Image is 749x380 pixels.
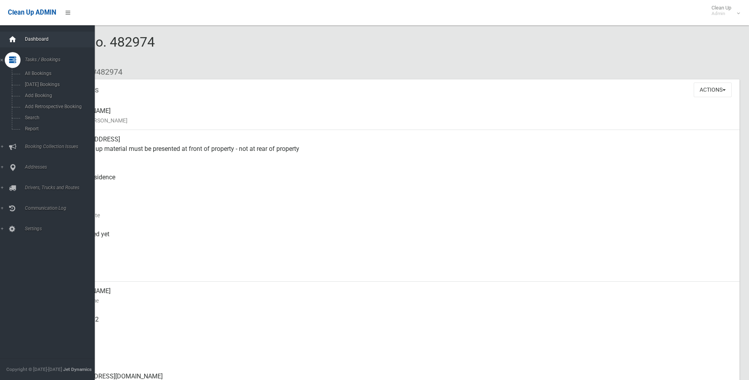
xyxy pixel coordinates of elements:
div: [PERSON_NAME] [63,102,733,130]
div: Not collected yet [63,225,733,253]
small: Name of [PERSON_NAME] [63,116,733,125]
small: Pickup Point [63,182,733,192]
strong: Jet Dynamics [63,367,92,372]
div: [STREET_ADDRESS] Clean up material must be presented at front of property - not at rear of property [63,130,733,168]
small: Landline [63,353,733,362]
small: Collected At [63,239,733,248]
small: Zone [63,267,733,277]
div: [DATE] [63,253,733,282]
span: Dashboard [23,36,101,42]
div: [PERSON_NAME] [63,282,733,310]
small: Contact Name [63,296,733,305]
span: Booking No. 482974 [35,34,155,65]
span: Clean Up [708,5,739,17]
span: Booking Collection Issues [23,144,101,149]
span: Settings [23,226,101,231]
button: Actions [694,83,732,97]
span: Report [23,126,94,132]
small: Collection Date [63,211,733,220]
small: Address [63,154,733,163]
span: Search [23,115,94,120]
small: Mobile [63,324,733,334]
span: Add Booking [23,93,94,98]
div: [DATE] [63,196,733,225]
span: All Bookings [23,71,94,76]
span: Copyright © [DATE]-[DATE] [6,367,62,372]
span: Drivers, Trucks and Routes [23,185,101,190]
span: [DATE] Bookings [23,82,94,87]
span: Addresses [23,164,101,170]
div: Front of Residence [63,168,733,196]
div: 0403339832 [63,310,733,339]
small: Admin [711,11,731,17]
span: Add Retrospective Booking [23,104,94,109]
span: Communication Log [23,205,101,211]
li: #482974 [86,65,122,79]
span: Clean Up ADMIN [8,9,56,16]
div: None given [63,339,733,367]
span: Tasks / Bookings [23,57,101,62]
